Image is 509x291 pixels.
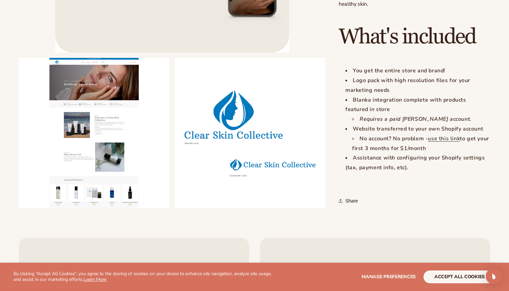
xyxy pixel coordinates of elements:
li: Website transferred to your own Shopify account [345,124,490,153]
a: use this link [428,135,460,142]
p: By clicking "Accept All Cookies", you agree to the storing of cookies on your device to enhance s... [13,271,276,283]
button: accept all cookies [423,270,496,283]
a: Learn More [83,276,106,283]
li: You get the entire store and brand! [345,66,490,76]
button: Manage preferences [362,270,416,283]
li: No account? No problem - to get your first 3 months for $1/month [352,134,490,153]
div: Open Intercom Messenger [486,268,502,284]
li: Blanka integration complete with products featured in store [345,95,490,124]
button: Share [339,193,360,208]
span: Manage preferences [362,274,416,280]
li: Assistance with configuring your Shopify settings (tax, payment info, etc). [345,153,490,173]
em: Requires a paid [PERSON_NAME] account. [360,115,472,123]
li: Logo pack with high resolution files for your marketing needs [345,76,490,95]
h2: What's included [339,26,490,48]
